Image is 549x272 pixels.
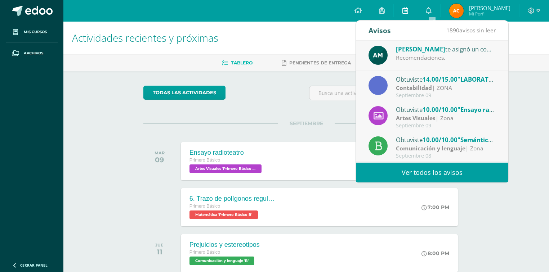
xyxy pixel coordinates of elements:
a: Pendientes de entrega [282,57,351,69]
div: Avisos [369,21,391,40]
div: 11 [155,248,164,256]
span: Comunicación y lenguaje 'B' [189,257,254,265]
span: SEPTIEMBRE [278,120,335,127]
span: "Ensayo radioteatro" [458,105,520,114]
a: Mis cursos [6,22,58,43]
img: 85d55787d8ca7c7ba4da5f9be61f6ecb.png [449,4,464,18]
span: [PERSON_NAME] [396,45,445,53]
span: Pendientes de entrega [289,60,351,65]
span: Actividades recientes y próximas [72,31,218,45]
strong: Artes Visuales [396,114,436,122]
div: te asignó un comentario en 'LABORATORIO 2: Informe digital.' para 'Contabilidad' [396,44,496,54]
span: Cerrar panel [20,263,48,268]
a: todas las Actividades [143,86,226,100]
strong: Contabilidad [396,84,432,92]
div: 8:00 PM [421,250,449,257]
span: Primero Básico [189,250,220,255]
input: Busca una actividad próxima aquí... [309,86,469,100]
a: Tablero [222,57,253,69]
span: Primero Básico [189,158,220,163]
div: MAR [155,150,165,155]
span: avisos sin leer [446,26,496,34]
div: | Zona [396,144,496,153]
div: | ZONA [396,84,496,92]
span: 10.00/10.00 [423,105,458,114]
div: Septiembre 09 [396,123,496,129]
div: Obtuviste en [396,105,496,114]
span: 14.00/15.00 [423,75,458,83]
span: Primero Básico [189,204,220,209]
span: Mis cursos [24,29,47,35]
span: 1890 [446,26,459,34]
span: Artes Visuales 'Primero Básico B' [189,164,262,173]
div: Obtuviste en [396,135,496,144]
div: Septiembre 08 [396,153,496,159]
div: | Zona [396,114,496,122]
span: 10.00/10.00 [423,136,458,144]
div: 09 [155,155,165,164]
span: Matemática 'Primero Básico B' [189,210,258,219]
div: Septiembre 09 [396,92,496,99]
div: Obtuviste en [396,74,496,84]
span: [PERSON_NAME] [469,4,510,12]
div: JUE [155,242,164,248]
span: Archivos [24,50,43,56]
div: Prejuicios y estereotipos [189,241,260,249]
a: Ver todos los avisos [356,163,508,182]
strong: Comunicación y lenguaje [396,144,465,152]
span: Mi Perfil [469,11,510,17]
span: Tablero [231,60,253,65]
div: Ensayo radioteatro [189,149,263,157]
img: 6e92675d869eb295716253c72d38e6e7.png [369,46,388,65]
div: 7:00 PM [421,204,449,210]
div: Recomendaciones. [396,54,496,62]
div: 6. Trazo de polígonos regulares , perímetros y áreas [189,195,276,203]
a: Archivos [6,43,58,64]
